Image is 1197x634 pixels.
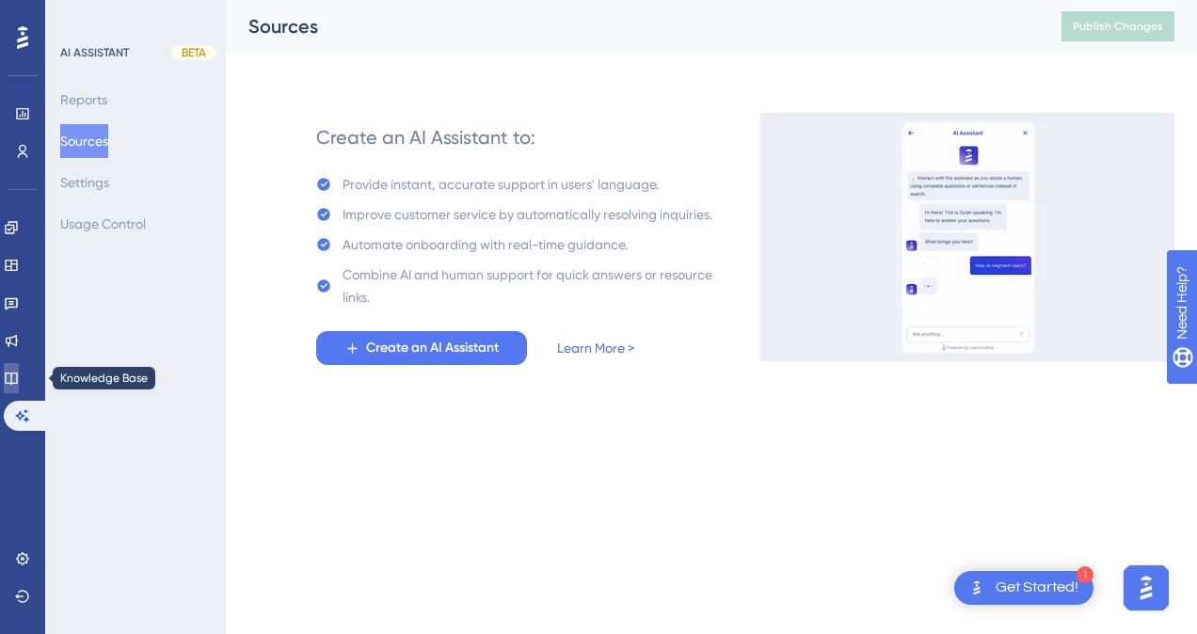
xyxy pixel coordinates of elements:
[171,45,216,60] div: BETA
[1118,560,1174,616] iframe: UserGuiding AI Assistant Launcher
[60,45,129,60] div: AI ASSISTANT
[60,207,146,241] button: Usage Control
[248,13,1014,40] div: Sources
[316,124,535,151] div: Create an AI Assistant to:
[343,263,723,309] div: Combine AI and human support for quick answers or resource links.
[343,233,628,256] div: Automate onboarding with real-time guidance.
[60,124,108,158] button: Sources
[1073,19,1163,34] span: Publish Changes
[996,578,1078,598] div: Get Started!
[557,337,634,359] a: Learn More >
[966,577,988,599] img: launcher-image-alternative-text
[60,83,107,117] button: Reports
[343,173,659,196] div: Provide instant, accurate support in users' language.
[759,112,1175,362] img: 536038c8a6906fa413afa21d633a6c1c.gif
[44,5,118,27] span: Need Help?
[343,203,712,226] div: Improve customer service by automatically resolving inquiries.
[60,166,109,199] button: Settings
[1061,11,1174,41] button: Publish Changes
[1077,566,1093,583] div: 1
[954,571,1093,605] div: Open Get Started! checklist, remaining modules: 1
[316,331,527,365] button: Create an AI Assistant
[366,337,499,359] span: Create an AI Assistant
